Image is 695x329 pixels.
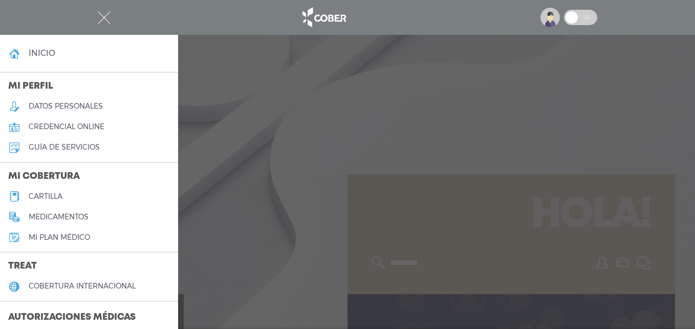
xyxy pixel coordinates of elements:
[29,143,100,152] h5: guía de servicios
[29,122,104,131] h5: credencial online
[29,282,136,291] h5: cobertura internacional
[98,11,111,24] img: Cober_menu-close-white.svg
[29,213,89,221] h5: medicamentos
[29,48,55,58] h4: inicio
[29,192,62,201] h5: cartilla
[29,233,90,242] h5: Mi plan médico
[540,8,560,27] img: profile-placeholder.svg
[297,5,351,30] img: logo_cober_home-white.png
[29,102,103,111] h5: datos personales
